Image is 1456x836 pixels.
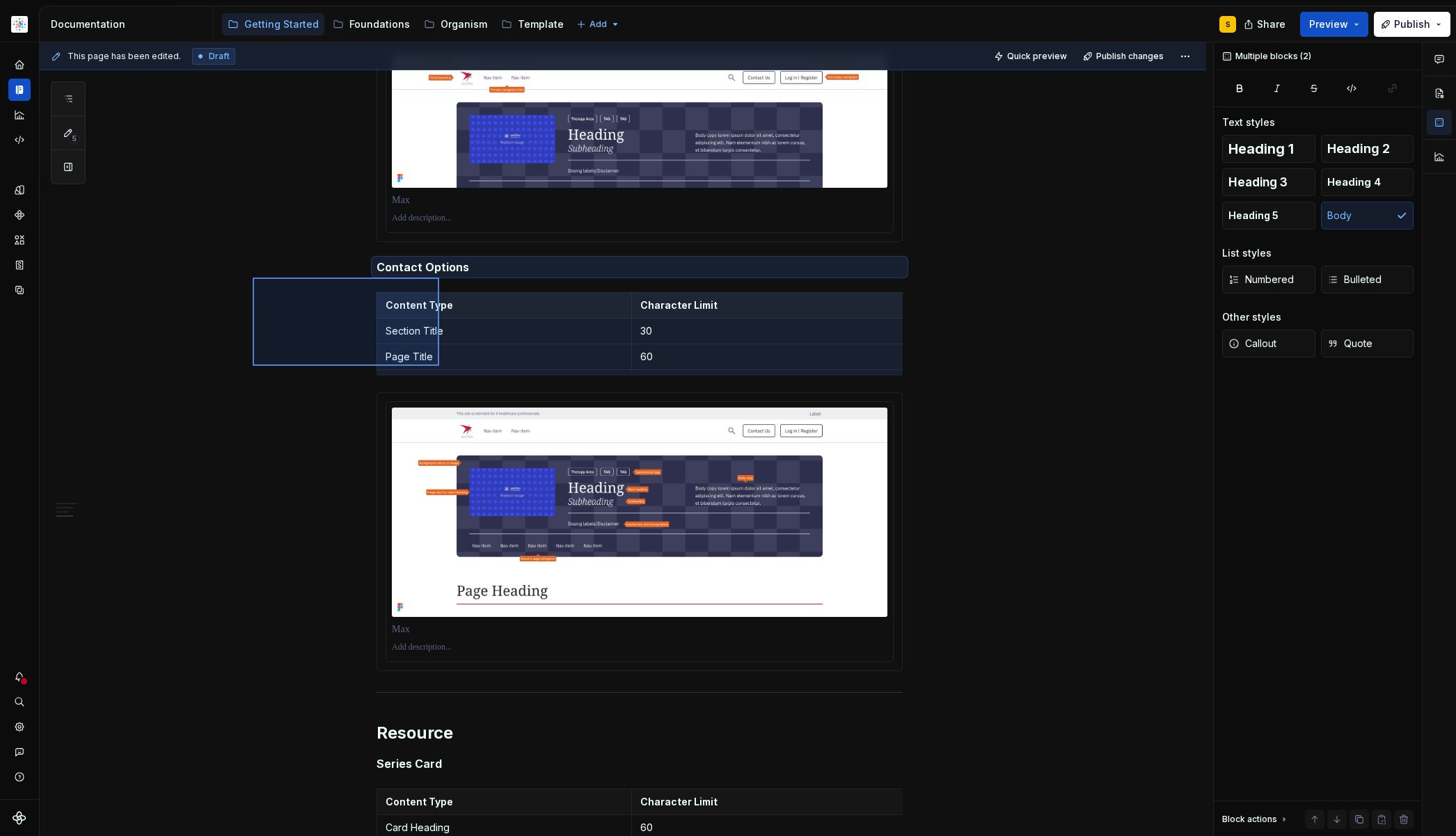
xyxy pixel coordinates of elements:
[8,279,31,301] a: Data sources
[1222,168,1315,196] button: Heading 3
[327,13,416,35] a: Foundations
[496,13,569,35] a: Template
[518,17,564,31] div: Template
[572,15,624,34] button: Add
[244,17,319,31] div: Getting Started
[1228,337,1276,351] span: Callout
[1222,115,1275,129] div: Text styles
[1228,273,1294,287] span: Numbered
[1222,246,1272,260] div: List styles
[1321,266,1414,294] button: Bulleted
[8,179,31,201] a: Design tokens
[1327,337,1372,351] span: Quote
[8,79,31,101] a: Documentation
[1237,12,1295,37] button: Share
[222,10,569,38] div: Page tree
[1321,135,1414,163] button: Heading 2
[222,13,324,35] a: Getting Started
[8,204,31,226] a: Components
[1321,168,1414,196] button: Heading 4
[1327,175,1381,189] span: Heading 4
[418,13,493,35] a: Organism
[8,666,31,688] button: Notifications
[1228,175,1288,189] span: Heading 3
[1327,273,1382,287] span: Bulleted
[8,129,31,151] a: Code automation
[1228,209,1279,223] span: Heading 5
[1222,814,1277,825] div: Block actions
[349,17,410,31] div: Foundations
[1222,310,1281,324] div: Other styles
[8,229,31,251] a: Assets
[11,16,28,33] img: b2369ad3-f38c-46c1-b2a2-f2452fdbdcd2.png
[1228,142,1294,156] span: Heading 1
[8,741,31,763] button: Contact support
[8,691,31,713] button: Search ⌘K
[1222,202,1315,230] button: Heading 5
[13,811,26,825] svg: Supernova Logo
[8,254,31,276] a: Storybook stories
[1374,12,1450,37] button: Publish
[1226,19,1231,30] div: S
[1222,330,1315,357] button: Callout
[1300,12,1368,37] button: Preview
[1309,17,1348,31] span: Preview
[51,17,207,31] div: Documentation
[1321,330,1414,357] button: Quote
[589,19,607,30] span: Add
[8,104,31,126] a: Analytics
[1222,266,1315,294] button: Numbered
[68,133,79,144] span: 5
[8,716,31,738] a: Settings
[1222,135,1315,163] button: Heading 1
[1257,17,1285,31] span: Share
[8,54,31,76] a: Home
[1327,142,1390,156] span: Heading 2
[1394,17,1430,31] span: Publish
[441,17,487,31] div: Organism
[1222,810,1290,829] div: Block actions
